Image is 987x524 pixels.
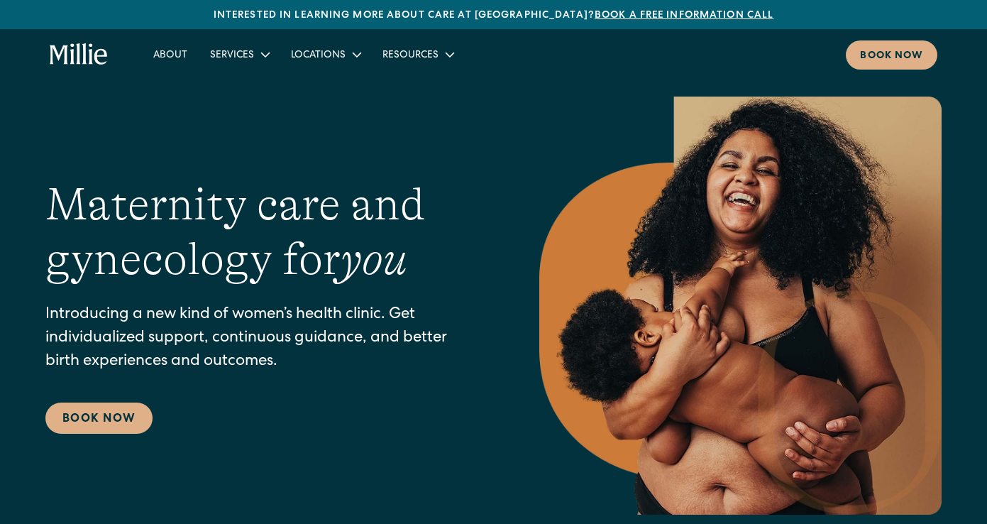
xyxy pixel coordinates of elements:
[280,43,371,66] div: Locations
[860,49,923,64] div: Book now
[45,304,483,374] p: Introducing a new kind of women’s health clinic. Get individualized support, continuous guidance,...
[371,43,464,66] div: Resources
[50,43,108,66] a: home
[142,43,199,66] a: About
[539,97,942,515] img: Smiling mother with her baby in arms, celebrating body positivity and the nurturing bond of postp...
[291,48,346,63] div: Locations
[45,403,153,434] a: Book Now
[45,178,483,287] h1: Maternity care and gynecology for
[210,48,254,63] div: Services
[595,11,773,21] a: Book a free information call
[341,234,407,285] em: you
[382,48,439,63] div: Resources
[846,40,937,70] a: Book now
[199,43,280,66] div: Services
